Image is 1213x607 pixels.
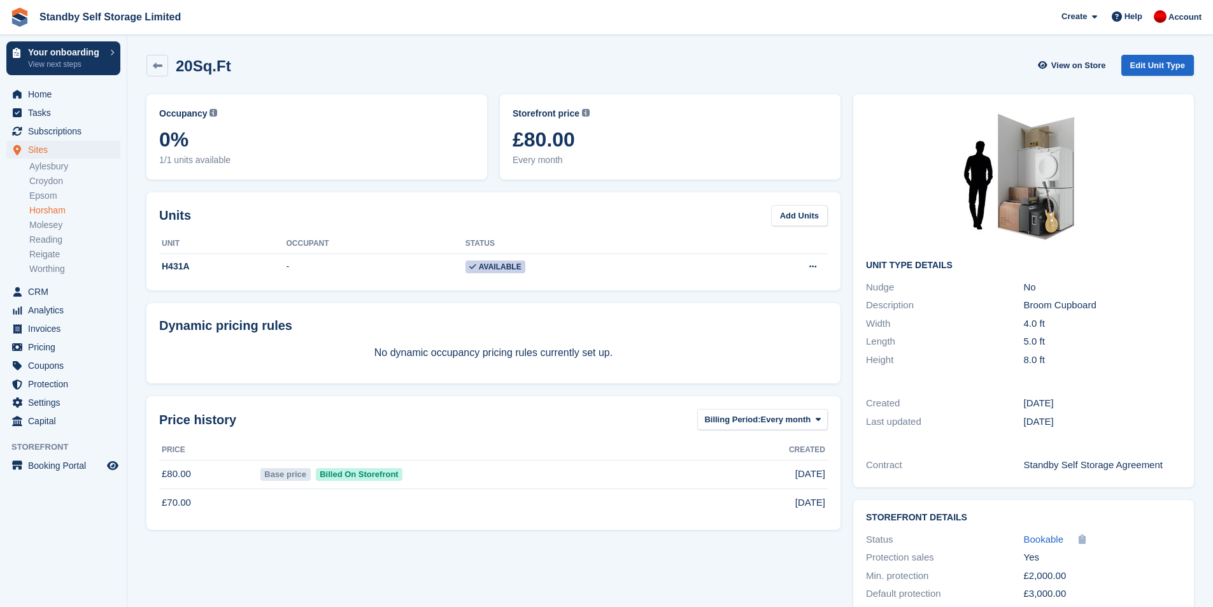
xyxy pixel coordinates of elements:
div: 5.0 ft [1024,334,1181,349]
span: 0% [159,128,474,151]
span: Created [789,444,825,455]
span: Coupons [28,357,104,375]
span: Protection [28,375,104,393]
a: Standby Self Storage Limited [34,6,186,27]
div: H431A [159,260,287,273]
span: Occupancy [159,107,207,120]
div: 8.0 ft [1024,353,1181,368]
a: menu [6,457,120,475]
a: Add Units [771,205,828,226]
div: Standby Self Storage Agreement [1024,458,1181,473]
a: menu [6,301,120,319]
td: - [287,254,465,280]
div: Contract [866,458,1023,473]
div: Broom Cupboard [1024,298,1181,313]
span: Subscriptions [28,122,104,140]
a: Reading [29,234,120,246]
span: 1/1 units available [159,154,474,167]
div: Width [866,317,1023,331]
a: menu [6,394,120,411]
span: Create [1061,10,1087,23]
span: CRM [28,283,104,301]
a: Worthing [29,263,120,275]
a: Horsham [29,204,120,217]
h2: Units [159,206,191,225]
div: 4.0 ft [1024,317,1181,331]
a: menu [6,357,120,375]
h2: Storefront Details [866,513,1181,523]
td: £80.00 [159,460,258,489]
div: [DATE] [1024,396,1181,411]
p: Your onboarding [28,48,104,57]
div: Nudge [866,280,1023,295]
span: Storefront [11,441,127,453]
a: menu [6,122,120,140]
h2: Unit Type details [866,261,1181,271]
span: Every month [513,154,828,167]
th: Unit [159,234,287,254]
div: Yes [1024,550,1181,565]
span: Analytics [28,301,104,319]
span: Every month [761,413,811,426]
a: View on Store [1037,55,1111,76]
a: Edit Unit Type [1121,55,1194,76]
div: Description [866,298,1023,313]
span: Pricing [28,338,104,356]
div: £2,000.00 [1024,569,1181,583]
a: menu [6,320,120,338]
div: [DATE] [1024,415,1181,429]
td: £70.00 [159,489,258,517]
span: Billing Period: [704,413,760,426]
span: Bookable [1024,534,1064,545]
th: Price [159,440,258,461]
span: Home [28,85,104,103]
a: menu [6,338,120,356]
span: Base price [260,468,311,481]
p: View next steps [28,59,104,70]
span: Storefront price [513,107,579,120]
img: stora-icon-8386f47178a22dfd0bd8f6a31ec36ba5ce8667c1dd55bd0f319d3a0aa187defe.svg [10,8,29,27]
div: Dynamic pricing rules [159,316,828,335]
a: Reigate [29,248,120,261]
span: [DATE] [795,496,825,510]
div: Last updated [866,415,1023,429]
span: View on Store [1051,59,1106,72]
div: Min. protection [866,569,1023,583]
a: Aylesbury [29,161,120,173]
p: No dynamic occupancy pricing rules currently set up. [159,345,828,361]
a: menu [6,104,120,122]
div: £3,000.00 [1024,587,1181,601]
span: [DATE] [795,467,825,482]
button: Billing Period: Every month [697,409,828,430]
img: Aaron Winter [1154,10,1167,23]
div: Status [866,532,1023,547]
span: Capital [28,412,104,430]
span: Sites [28,141,104,159]
div: Height [866,353,1023,368]
img: 15-sqft-unit.jpg [928,107,1119,250]
span: Tasks [28,104,104,122]
img: icon-info-grey-7440780725fd019a000dd9b08b2336e03edf1995a4989e88bcd33f0948082b44.svg [209,109,217,117]
img: icon-info-grey-7440780725fd019a000dd9b08b2336e03edf1995a4989e88bcd33f0948082b44.svg [582,109,590,117]
a: menu [6,85,120,103]
a: menu [6,375,120,393]
span: Invoices [28,320,104,338]
span: £80.00 [513,128,828,151]
div: Length [866,334,1023,349]
a: Bookable [1024,532,1064,547]
a: Preview store [105,458,120,473]
span: Account [1168,11,1202,24]
span: Help [1124,10,1142,23]
div: Created [866,396,1023,411]
div: Protection sales [866,550,1023,565]
a: menu [6,141,120,159]
a: Molesey [29,219,120,231]
a: Your onboarding View next steps [6,41,120,75]
span: Price history [159,410,236,429]
span: Available [465,261,525,273]
th: Status [465,234,716,254]
a: Epsom [29,190,120,202]
a: Croydon [29,175,120,187]
div: No [1024,280,1181,295]
span: Settings [28,394,104,411]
